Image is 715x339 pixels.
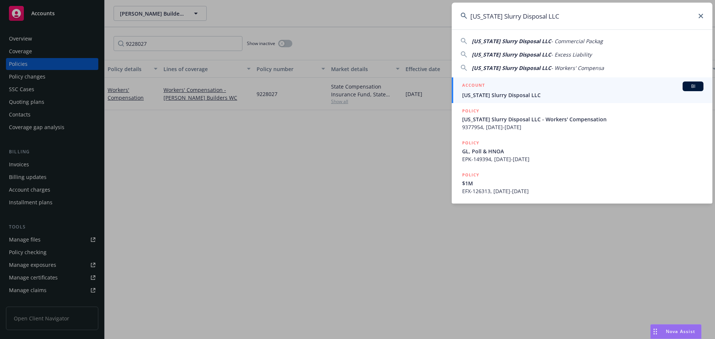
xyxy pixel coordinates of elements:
h5: ACCOUNT [462,81,485,90]
span: 9377954, [DATE]-[DATE] [462,123,703,131]
h5: POLICY [462,139,479,147]
span: GL, Poll & HNOA [462,147,703,155]
div: Drag to move [651,324,660,339]
span: [US_STATE] Slurry Disposal LLC [472,51,551,58]
span: - Excess Liability [551,51,592,58]
span: - Workers' Compensa [551,64,604,71]
span: [US_STATE] Slurry Disposal LLC [472,64,551,71]
button: Nova Assist [650,324,702,339]
span: EPK-149394, [DATE]-[DATE] [462,155,703,163]
span: BI [686,83,700,90]
a: ACCOUNTBI[US_STATE] Slurry Disposal LLC [452,77,712,103]
span: EFX-126313, [DATE]-[DATE] [462,187,703,195]
span: [US_STATE] Slurry Disposal LLC [472,38,551,45]
span: $1M [462,179,703,187]
span: [US_STATE] Slurry Disposal LLC [462,91,703,99]
a: POLICYGL, Poll & HNOAEPK-149394, [DATE]-[DATE] [452,135,712,167]
a: POLICY[US_STATE] Slurry Disposal LLC - Workers' Compensation9377954, [DATE]-[DATE] [452,103,712,135]
span: - Commercial Packag [551,38,603,45]
h5: POLICY [462,171,479,179]
span: Nova Assist [666,328,695,335]
span: [US_STATE] Slurry Disposal LLC - Workers' Compensation [462,115,703,123]
a: POLICY$1MEFX-126313, [DATE]-[DATE] [452,167,712,199]
h5: POLICY [462,107,479,115]
input: Search... [452,3,712,29]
